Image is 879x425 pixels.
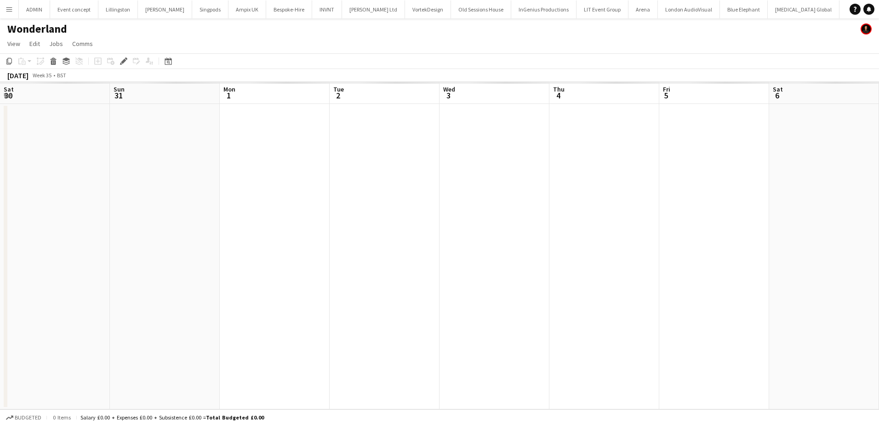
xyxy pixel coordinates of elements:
span: 1 [222,90,235,101]
a: View [4,38,24,50]
button: Bespoke-Hire [266,0,312,18]
span: Sat [4,85,14,93]
button: London AudioVisual [658,0,720,18]
span: View [7,40,20,48]
span: 2 [332,90,344,101]
button: Lillingston [98,0,138,18]
span: Week 35 [30,72,53,79]
span: 30 [2,90,14,101]
span: Fri [663,85,670,93]
span: 0 items [51,414,73,421]
button: INVNT [312,0,342,18]
span: Edit [29,40,40,48]
span: Sun [114,85,125,93]
button: VortekDesign [405,0,451,18]
button: [PERSON_NAME] Ltd [342,0,405,18]
button: Ampix UK [228,0,266,18]
span: Comms [72,40,93,48]
button: [MEDICAL_DATA] Global [768,0,839,18]
span: Sat [773,85,783,93]
app-user-avatar: Ash Grimmer [861,23,872,34]
span: Total Budgeted £0.00 [206,414,264,421]
button: Blue Elephant [720,0,768,18]
button: ADMIN [19,0,50,18]
span: Wed [443,85,455,93]
span: Jobs [49,40,63,48]
span: Mon [223,85,235,93]
span: Thu [553,85,565,93]
button: [PERSON_NAME] [138,0,192,18]
h1: Wonderland [7,22,67,36]
span: 31 [112,90,125,101]
button: Budgeted [5,413,43,423]
span: 3 [442,90,455,101]
span: 6 [771,90,783,101]
button: Event concept [50,0,98,18]
button: Old Sessions House [451,0,511,18]
button: Arena [628,0,658,18]
a: Comms [68,38,97,50]
button: InGenius Productions [511,0,576,18]
a: Jobs [46,38,67,50]
div: [DATE] [7,71,29,80]
button: LIT Event Group [576,0,628,18]
div: BST [57,72,66,79]
button: Singpods [192,0,228,18]
span: 4 [552,90,565,101]
a: Edit [26,38,44,50]
span: Tue [333,85,344,93]
span: Budgeted [15,414,41,421]
div: Salary £0.00 + Expenses £0.00 + Subsistence £0.00 = [80,414,264,421]
span: 5 [662,90,670,101]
